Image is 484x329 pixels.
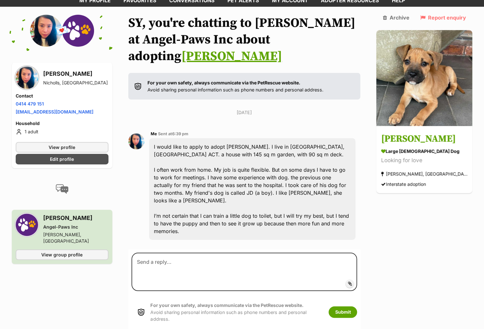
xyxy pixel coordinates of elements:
[56,184,68,194] img: conversation-icon-4a6f8262b818ee0b60e3300018af0b2d0b884aa5de6e9bcb8d3d4eeb1a70a7c4.svg
[43,224,108,230] div: Angel-Paws Inc
[381,148,467,154] div: large [DEMOGRAPHIC_DATA] Dog
[128,109,361,116] p: [DATE]
[158,131,188,136] span: Sent at
[172,131,188,136] span: 6:39 pm
[147,79,323,93] p: Avoid sharing personal information such as phone numbers and personal address.
[150,302,303,308] strong: For your own safety, always communicate via the PetRescue website.
[30,15,62,47] img: SY Ho profile pic
[43,231,108,244] div: [PERSON_NAME], [GEOGRAPHIC_DATA]
[16,93,108,99] h4: Contact
[381,169,467,178] div: [PERSON_NAME], [GEOGRAPHIC_DATA]
[128,15,361,65] h1: SY, you're chatting to [PERSON_NAME] at Angel-Paws Inc about adopting
[16,214,38,236] img: Angel-Paws Inc profile pic
[50,156,74,162] span: Edit profile
[149,138,356,240] div: I would like to apply to adopt [PERSON_NAME]. I live in [GEOGRAPHIC_DATA], [GEOGRAPHIC_DATA] ACT....
[43,214,108,223] h3: [PERSON_NAME]
[62,15,94,47] img: Angel-Paws Inc profile pic
[55,24,69,37] span: 💌
[43,69,108,78] h3: [PERSON_NAME]
[181,48,282,64] a: [PERSON_NAME]
[16,120,108,127] h4: Household
[147,80,300,85] strong: For your own safety, always communicate via the PetRescue website.
[16,101,44,106] a: 0414 479 151
[128,133,144,149] img: SY Ho profile pic
[381,132,467,146] h3: [PERSON_NAME]
[376,30,472,126] img: Greta
[16,67,38,89] img: SY Ho profile pic
[16,142,108,153] a: View profile
[376,127,472,193] a: [PERSON_NAME] large [DEMOGRAPHIC_DATA] Dog Looking for love [PERSON_NAME], [GEOGRAPHIC_DATA] Inte...
[420,15,466,20] a: Report enquiry
[16,154,108,164] a: Edit profile
[16,128,108,136] li: 1 adult
[151,131,157,136] span: Me
[150,302,322,322] p: Avoid sharing personal information such as phone numbers and personal address.
[329,306,357,318] button: Submit
[381,180,426,188] div: Interstate adoption
[381,156,467,165] div: Looking for love
[43,80,108,86] div: Nicholls, [GEOGRAPHIC_DATA]
[49,144,75,151] span: View profile
[383,15,409,20] a: Archive
[41,251,83,258] span: View group profile
[16,109,93,114] a: [EMAIL_ADDRESS][DOMAIN_NAME]
[16,249,108,260] a: View group profile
